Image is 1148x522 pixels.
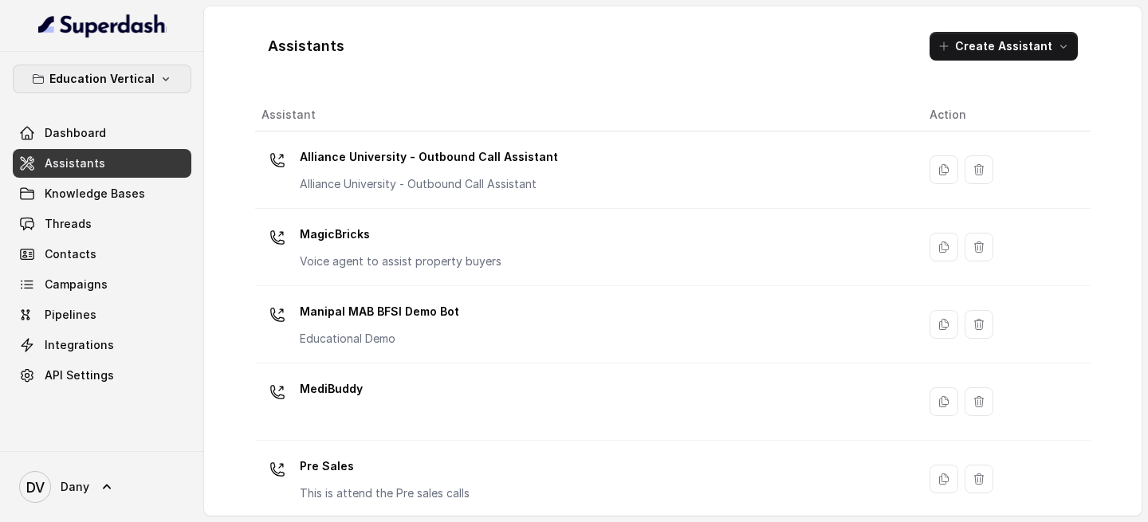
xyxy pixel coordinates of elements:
a: Contacts [13,240,191,269]
span: Dany [61,479,89,495]
p: Alliance University - Outbound Call Assistant [300,176,558,192]
a: API Settings [13,361,191,390]
text: DV [26,479,45,496]
span: Pipelines [45,307,96,323]
p: MediBuddy [300,376,363,402]
a: Dashboard [13,119,191,147]
p: This is attend the Pre sales calls [300,485,470,501]
p: Alliance University - Outbound Call Assistant [300,144,558,170]
a: Pipelines [13,300,191,329]
p: Voice agent to assist property buyers [300,253,501,269]
h1: Assistants [268,33,344,59]
a: Campaigns [13,270,191,299]
span: Threads [45,216,92,232]
span: Integrations [45,337,114,353]
p: MagicBricks [300,222,501,247]
p: Education Vertical [49,69,155,88]
a: Integrations [13,331,191,359]
button: Education Vertical [13,65,191,93]
a: Assistants [13,149,191,178]
span: API Settings [45,367,114,383]
span: Campaigns [45,277,108,292]
a: Threads [13,210,191,238]
th: Action [917,99,1091,131]
p: Pre Sales [300,453,470,479]
img: light.svg [38,13,167,38]
span: Assistants [45,155,105,171]
span: Dashboard [45,125,106,141]
span: Knowledge Bases [45,186,145,202]
p: Manipal MAB BFSI Demo Bot [300,299,459,324]
a: Knowledge Bases [13,179,191,208]
p: Educational Demo [300,331,459,347]
button: Create Assistant [930,32,1078,61]
span: Contacts [45,246,96,262]
a: Dany [13,465,191,509]
th: Assistant [255,99,917,131]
